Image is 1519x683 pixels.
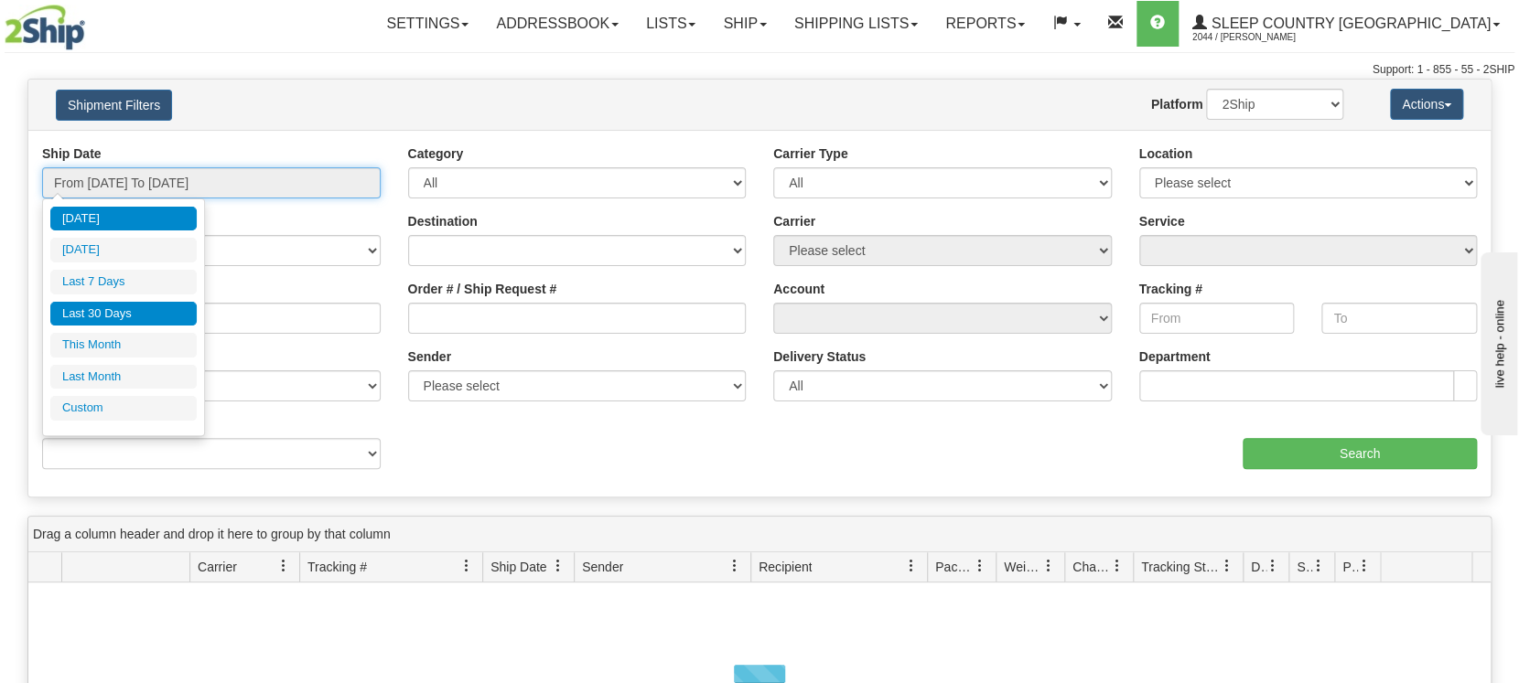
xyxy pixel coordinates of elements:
[1390,89,1463,120] button: Actions
[5,62,1514,78] div: Support: 1 - 855 - 55 - 2SHIP
[1477,248,1517,434] iframe: chat widget
[1212,550,1243,582] a: Tracking Status filter column settings
[896,550,927,582] a: Recipient filter column settings
[268,550,299,582] a: Carrier filter column settings
[1102,550,1133,582] a: Charge filter column settings
[1179,1,1514,47] a: Sleep Country [GEOGRAPHIC_DATA] 2044 / [PERSON_NAME]
[1004,558,1042,576] span: Weight
[773,144,847,163] label: Carrier Type
[1257,550,1288,582] a: Delivery Status filter column settings
[719,550,750,582] a: Sender filter column settings
[50,270,197,294] li: Last 7 Days
[1139,212,1185,230] label: Service
[1139,280,1202,298] label: Tracking #
[1192,28,1330,47] span: 2044 / [PERSON_NAME]
[28,517,1491,552] div: grid grouping header
[1151,95,1203,113] label: Platform
[50,396,197,421] li: Custom
[372,1,482,47] a: Settings
[773,212,815,230] label: Carrier
[50,302,197,326] li: Last 30 Days
[50,365,197,390] li: Last Month
[1349,550,1380,582] a: Pickup Status filter column settings
[1297,558,1312,576] span: Shipment Issues
[709,1,780,47] a: Ship
[1342,558,1358,576] span: Pickup Status
[408,280,557,298] label: Order # / Ship Request #
[1139,303,1295,334] input: From
[482,1,632,47] a: Addressbook
[543,550,574,582] a: Ship Date filter column settings
[964,550,996,582] a: Packages filter column settings
[198,558,237,576] span: Carrier
[408,212,478,230] label: Destination
[408,347,451,366] label: Sender
[773,280,824,298] label: Account
[490,558,546,576] span: Ship Date
[1139,144,1192,163] label: Location
[50,333,197,358] li: This Month
[1243,438,1477,469] input: Search
[1139,347,1211,366] label: Department
[1303,550,1334,582] a: Shipment Issues filter column settings
[1321,303,1477,334] input: To
[14,16,169,29] div: live help - online
[42,144,102,163] label: Ship Date
[773,347,866,366] label: Delivery Status
[935,558,974,576] span: Packages
[781,1,932,47] a: Shipping lists
[56,90,172,121] button: Shipment Filters
[632,1,709,47] a: Lists
[1207,16,1491,31] span: Sleep Country [GEOGRAPHIC_DATA]
[582,558,623,576] span: Sender
[307,558,367,576] span: Tracking #
[50,238,197,262] li: [DATE]
[932,1,1039,47] a: Reports
[5,5,85,50] img: logo2044.jpg
[50,207,197,231] li: [DATE]
[451,550,482,582] a: Tracking # filter column settings
[759,558,812,576] span: Recipient
[1072,558,1111,576] span: Charge
[408,144,464,163] label: Category
[1033,550,1064,582] a: Weight filter column settings
[1141,558,1221,576] span: Tracking Status
[1251,558,1266,576] span: Delivery Status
